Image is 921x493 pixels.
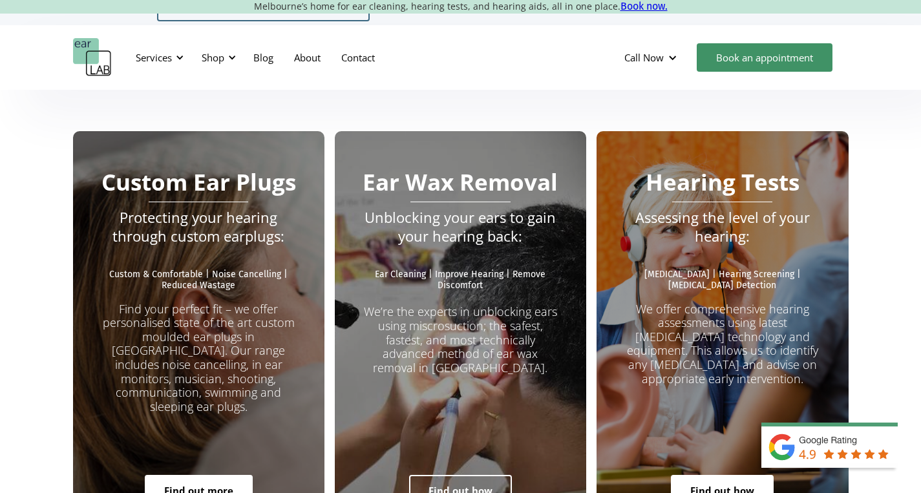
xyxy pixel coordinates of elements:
[635,207,810,245] em: Assessing the level of your hearing:
[202,51,224,64] div: Shop
[194,38,240,77] div: Shop
[622,269,822,302] p: [MEDICAL_DATA] | Hearing Screening | [MEDICAL_DATA] Detection ‍
[614,38,690,77] div: Call Now
[331,39,385,76] a: Contact
[99,302,299,414] p: Find your perfect fit – we offer personalised state of the art custom moulded ear plugs in [GEOGR...
[365,207,556,245] em: Unblocking your ears to gain your hearing back:
[363,167,558,197] strong: Ear Wax Removal
[136,51,172,64] div: Services
[99,269,299,302] p: Custom & Comfortable | Noise Cancelling | Reduced Wastage ‍
[73,38,112,77] a: home
[128,38,187,77] div: Services
[622,302,822,386] p: We offer comprehensive hearing assessments using latest [MEDICAL_DATA] technology and equipment. ...
[361,269,560,291] p: Ear Cleaning | Improve Hearing | Remove Discomfort
[112,207,284,245] em: Protecting your hearing through custom earplugs:
[697,43,832,72] a: Book an appointment
[101,167,296,197] strong: Custom Ear Plugs
[646,167,799,197] strong: Hearing Tests
[624,51,664,64] div: Call Now
[243,39,284,76] a: Blog
[284,39,331,76] a: About
[361,291,560,375] p: We’re the experts in unblocking ears using miscrosuction; the safest, fastest, and most technical...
